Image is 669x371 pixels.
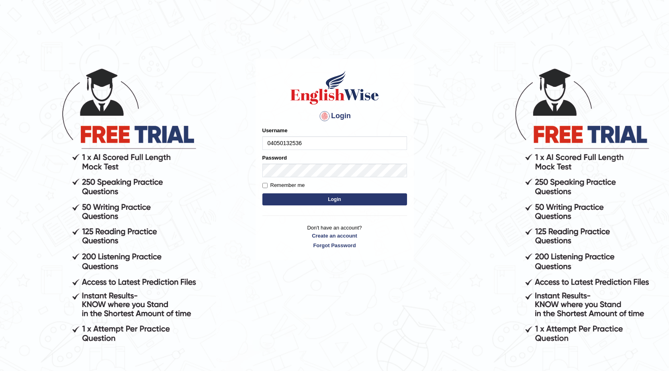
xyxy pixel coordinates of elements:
[262,110,407,123] h4: Login
[262,193,407,205] button: Login
[262,242,407,249] a: Forgot Password
[262,232,407,240] a: Create an account
[262,154,287,162] label: Password
[262,183,268,188] input: Remember me
[262,181,305,189] label: Remember me
[289,70,381,106] img: Logo of English Wise sign in for intelligent practice with AI
[262,224,407,249] p: Don't have an account?
[262,127,288,134] label: Username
